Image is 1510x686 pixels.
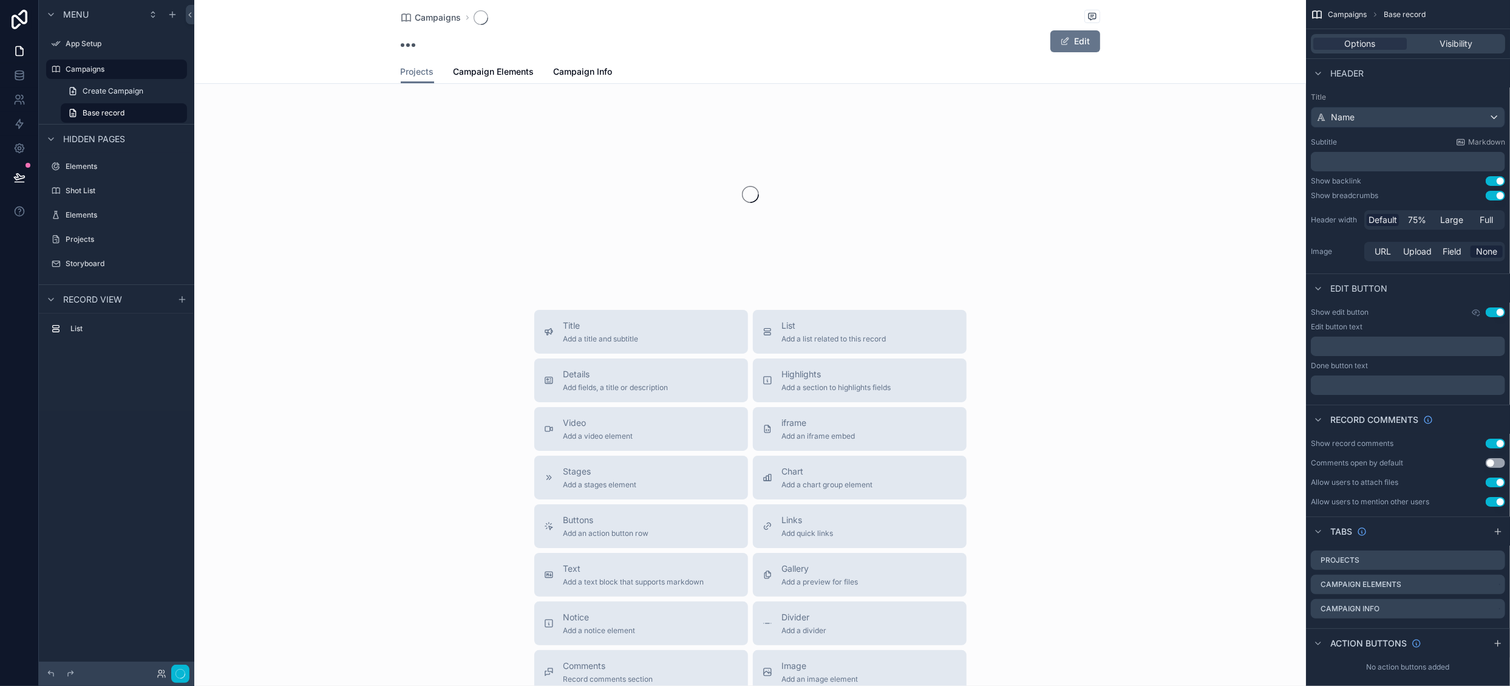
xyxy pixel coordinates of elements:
[782,383,891,393] span: Add a section to highlights fields
[1311,361,1368,371] label: Done button text
[534,310,748,354] button: TitleAdd a title and subtitle
[782,660,859,672] span: Image
[1311,92,1505,102] label: Title
[1311,191,1378,201] div: Show breadcrumbs
[46,60,187,79] a: Campaigns
[753,456,967,499] button: ChartAdd a chart group element
[1443,245,1461,258] span: Field
[63,133,125,145] span: Hidden pages
[753,358,967,402] button: HighlightsAdd a section to highlights fields
[563,334,639,344] span: Add a title and subtitle
[563,563,704,575] span: Text
[1369,214,1397,226] span: Default
[782,334,886,344] span: Add a list related to this record
[1403,245,1432,258] span: Upload
[782,417,855,429] span: iframe
[563,320,639,332] span: Title
[554,61,613,85] a: Campaign Info
[563,368,668,380] span: Details
[1311,107,1505,128] button: Name
[534,358,748,402] button: DetailsAdd fields, a title or description
[401,61,434,84] a: Projects
[46,157,187,176] a: Elements
[1468,137,1505,147] span: Markdown
[1330,414,1418,426] span: Record comments
[554,66,613,78] span: Campaign Info
[1311,176,1361,186] div: Show backlink
[534,602,748,645] button: NoticeAdd a notice element
[1311,497,1429,507] div: Allow users to mention other users
[782,480,873,490] span: Add a chart group element
[1311,376,1505,395] div: scrollable content
[415,12,461,24] span: Campaigns
[782,465,873,478] span: Chart
[1441,214,1464,226] span: Large
[782,626,827,636] span: Add a divider
[401,66,434,78] span: Projects
[563,674,653,684] span: Record comments section
[1321,555,1359,565] label: Projects
[563,529,649,538] span: Add an action button row
[66,235,185,244] label: Projects
[1050,30,1100,52] button: Edit
[1311,137,1337,147] label: Subtitle
[1330,637,1407,650] span: Action buttons
[563,383,668,393] span: Add fields, a title or description
[454,61,534,85] a: Campaign Elements
[1311,322,1362,332] label: Edit button text
[782,320,886,332] span: List
[1330,67,1364,80] span: Header
[563,417,633,429] span: Video
[1480,214,1494,226] span: Full
[782,563,859,575] span: Gallery
[782,611,827,623] span: Divider
[563,611,636,623] span: Notice
[782,431,855,441] span: Add an iframe embed
[753,602,967,645] button: DividerAdd a divider
[66,64,180,74] label: Campaigns
[63,293,122,306] span: Record view
[1456,137,1505,147] a: Markdown
[1311,337,1505,356] div: scrollable content
[563,431,633,441] span: Add a video element
[1321,580,1401,589] label: Campaign Elements
[83,86,143,96] span: Create Campaign
[66,259,185,269] label: Storyboard
[1328,10,1367,19] span: Campaigns
[401,12,461,24] a: Campaigns
[66,39,185,49] label: App Setup
[1311,152,1505,171] div: scrollable content
[46,205,187,225] a: Elements
[1330,283,1387,295] span: Edit button
[534,553,748,597] button: TextAdd a text block that supports markdown
[753,310,967,354] button: ListAdd a list related to this record
[1440,38,1472,50] span: Visibility
[534,456,748,499] button: StagesAdd a stages element
[782,674,859,684] span: Add an image element
[1311,215,1359,225] label: Header width
[46,230,187,249] a: Projects
[1331,111,1355,123] span: Name
[66,162,185,171] label: Elements
[61,103,187,123] a: Base record
[46,254,187,273] a: Storyboard
[1311,458,1403,468] div: Comments open by default
[83,108,124,118] span: Base record
[1476,245,1497,258] span: None
[1321,604,1379,614] label: Campaign Info
[563,626,636,636] span: Add a notice element
[1409,214,1427,226] span: 75%
[563,660,653,672] span: Comments
[66,186,185,196] label: Shot List
[782,529,834,538] span: Add quick links
[563,514,649,526] span: Buttons
[1375,245,1391,258] span: URL
[1311,307,1369,317] label: Show edit button
[534,407,748,451] button: VideoAdd a video element
[66,210,185,220] label: Elements
[563,480,637,490] span: Add a stages element
[70,324,182,334] label: List
[1330,526,1352,538] span: Tabs
[782,577,859,587] span: Add a preview for files
[1311,439,1393,448] div: Show record comments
